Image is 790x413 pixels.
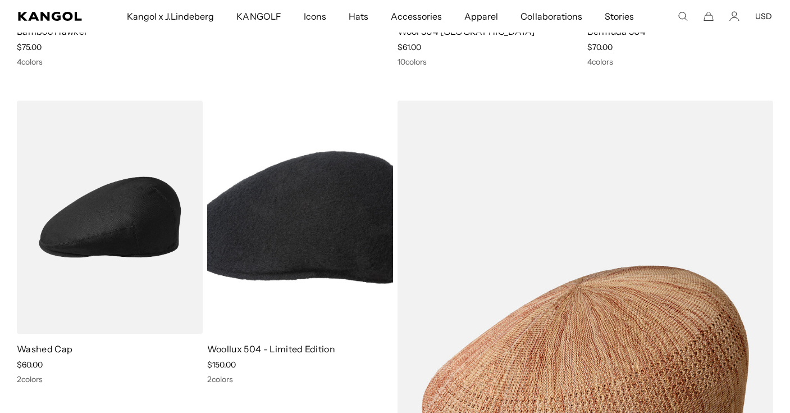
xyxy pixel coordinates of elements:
span: $150.00 [207,360,236,370]
div: 4 colors [587,57,773,67]
img: Washed Cap [17,101,203,334]
a: Bamboo Hawker [17,26,88,37]
a: Kangol [18,12,83,21]
img: Woollux 504 - Limited Edition [207,101,393,334]
span: $61.00 [398,42,421,52]
a: Account [729,11,739,21]
div: 2 colors [207,374,393,384]
span: $75.00 [17,42,42,52]
button: USD [755,11,772,21]
a: Woollux 504 - Limited Edition [207,343,335,355]
span: $60.00 [17,360,43,370]
button: Cart [704,11,714,21]
div: 4 colors [17,57,393,67]
a: Wool 504 [GEOGRAPHIC_DATA] [398,26,535,37]
span: $70.00 [587,42,613,52]
div: 10 colors [398,57,583,67]
a: Bermuda 504 [587,26,646,37]
a: Washed Cap [17,343,72,355]
summary: Search here [678,11,688,21]
div: 2 colors [17,374,203,384]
